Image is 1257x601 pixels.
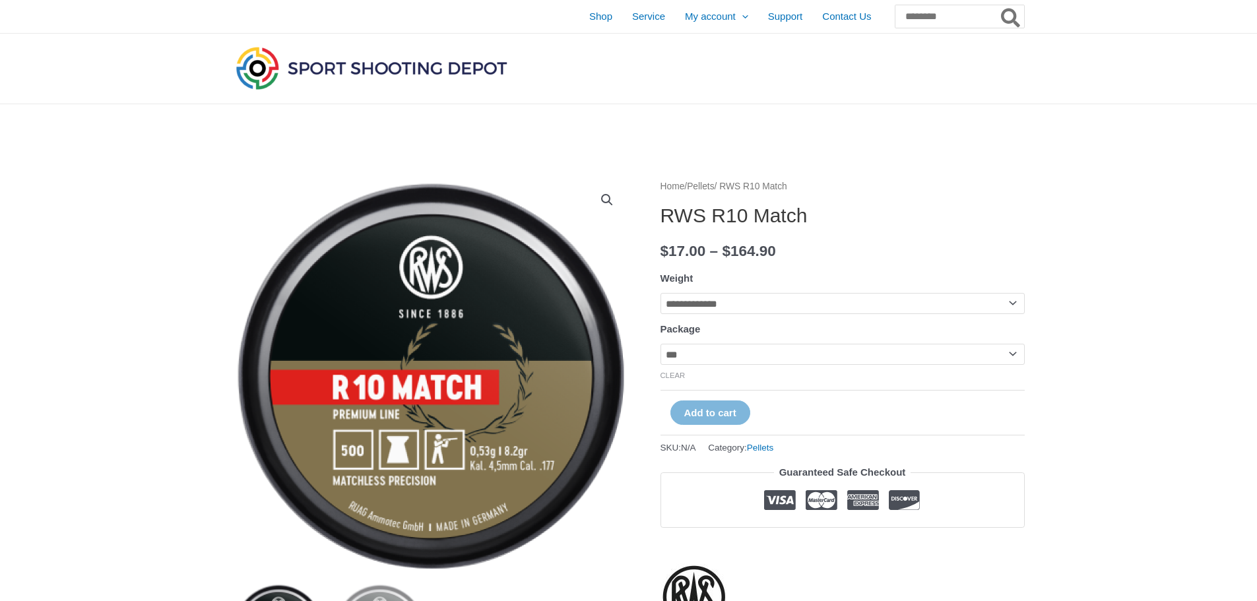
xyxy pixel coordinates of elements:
[661,243,706,259] bdi: 17.00
[681,443,696,453] span: N/A
[687,181,714,191] a: Pellets
[670,400,750,425] button: Add to cart
[708,439,773,456] span: Category:
[747,443,774,453] a: Pellets
[595,188,619,212] a: View full-screen image gallery
[661,204,1025,228] h1: RWS R10 Match
[661,371,686,379] a: Clear options
[233,178,629,574] img: RWS R10 Match
[661,178,1025,195] nav: Breadcrumb
[774,463,911,482] legend: Guaranteed Safe Checkout
[661,323,701,334] label: Package
[722,243,775,259] bdi: 164.90
[722,243,730,259] span: $
[661,538,1025,554] iframe: Customer reviews powered by Trustpilot
[661,181,685,191] a: Home
[661,243,669,259] span: $
[661,439,696,456] span: SKU:
[233,44,510,92] img: Sport Shooting Depot
[710,243,719,259] span: –
[998,5,1024,28] button: Search
[661,272,693,284] label: Weight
